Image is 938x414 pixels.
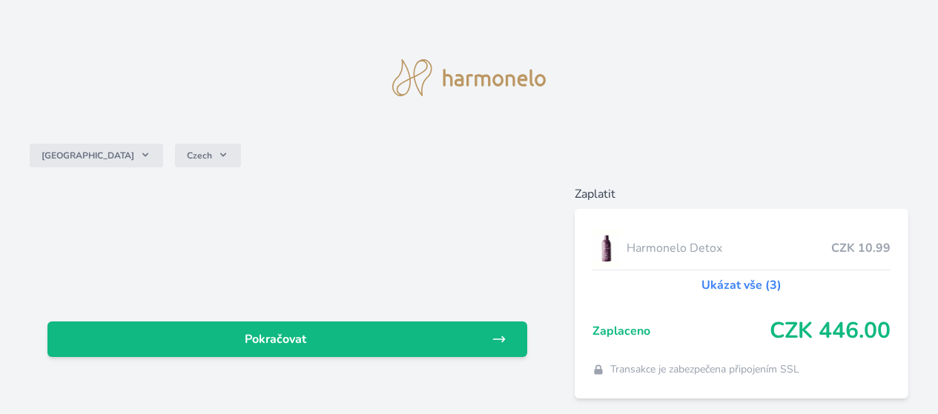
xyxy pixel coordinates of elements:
img: logo.svg [392,59,546,96]
a: Ukázat vše (3) [701,276,782,294]
span: CZK 446.00 [770,318,891,344]
h6: Zaplatit [575,185,908,203]
button: Czech [175,144,241,167]
span: Zaplaceno [592,322,770,340]
a: Pokračovat [47,321,527,357]
span: CZK 10.99 [831,239,891,257]
span: Transakce je zabezpečena připojením SSL [610,362,799,377]
button: [GEOGRAPHIC_DATA] [30,144,163,167]
span: Czech [187,150,212,161]
span: [GEOGRAPHIC_DATA] [42,150,134,161]
span: Harmonelo Detox [627,239,831,257]
span: Pokračovat [59,330,492,348]
img: DETOX_se_stinem_x-lo.jpg [592,230,621,267]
